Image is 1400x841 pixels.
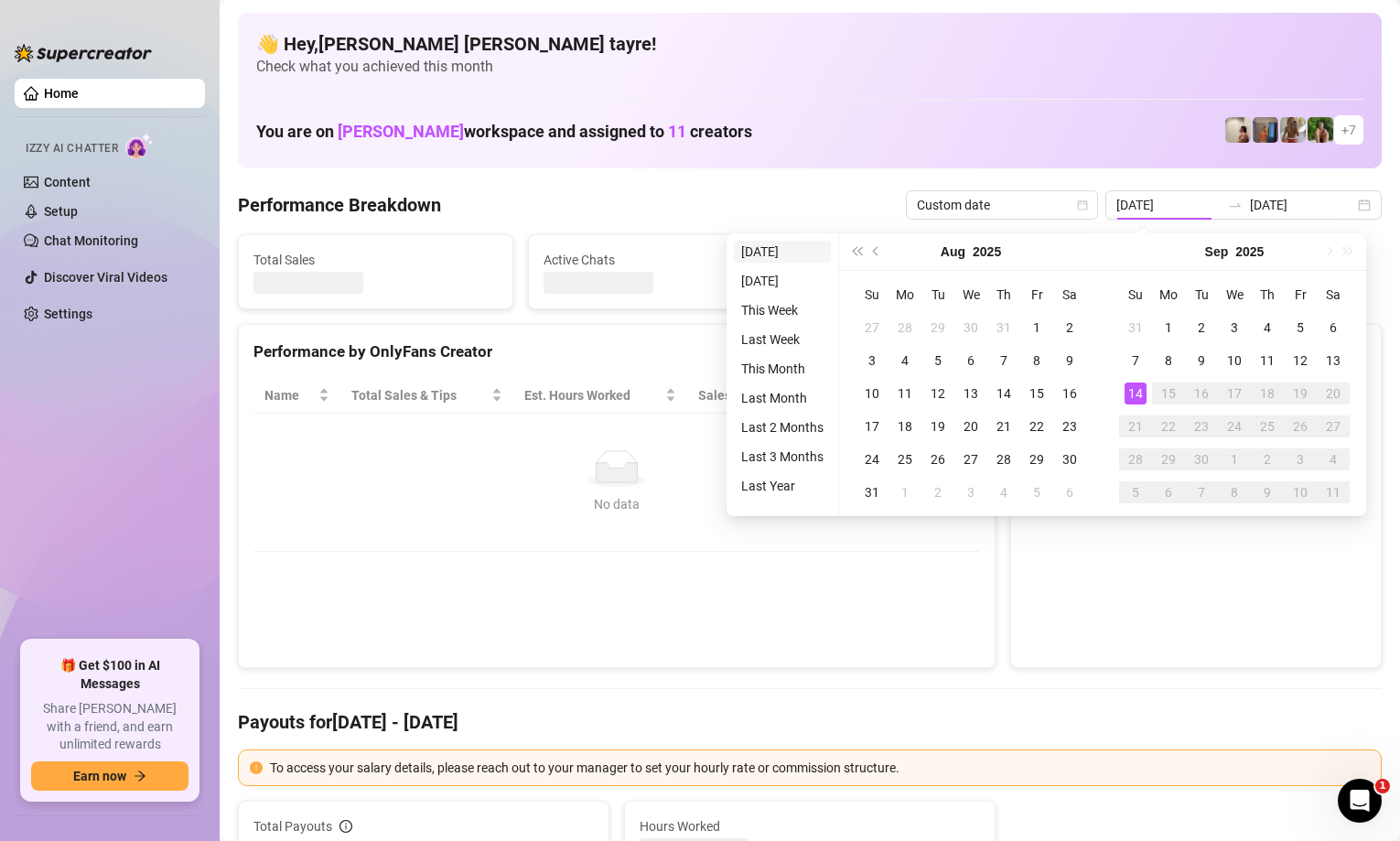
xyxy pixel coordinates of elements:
span: info-circle [339,820,352,833]
div: Est. Hours Worked [524,385,662,405]
span: Custom date [917,191,1087,219]
span: Total Payouts [253,816,332,836]
span: to [1228,198,1243,212]
span: Total Sales & Tips [351,385,488,405]
span: arrow-right [134,770,146,782]
span: Izzy AI Chatter [26,140,118,157]
th: Sales / Hour [687,378,819,414]
span: 1 [1375,779,1390,793]
span: Check what you achieved this month [256,57,1363,77]
a: Content [44,175,91,189]
input: Start date [1116,195,1221,215]
h4: Performance Breakdown [238,192,441,218]
img: Wayne [1253,117,1278,143]
iframe: Intercom live chat [1338,779,1382,823]
span: 🎁 Get $100 in AI Messages [31,657,188,693]
img: AI Chatter [125,133,154,159]
span: Earn now [73,769,126,783]
a: Setup [44,204,78,219]
button: Earn nowarrow-right [31,761,188,791]
span: Name [264,385,315,405]
a: Discover Viral Videos [44,270,167,285]
a: Settings [44,307,92,321]
span: Sales / Hour [698,385,793,405]
span: Hours Worked [640,816,980,836]
span: exclamation-circle [250,761,263,774]
div: Performance by OnlyFans Creator [253,340,980,364]
span: 11 [668,122,686,141]
th: Chat Conversion [818,378,980,414]
th: Name [253,378,340,414]
a: Home [44,86,79,101]
span: Messages Sent [833,250,1077,270]
span: swap-right [1228,198,1243,212]
h4: Payouts for [DATE] - [DATE] [238,709,1382,735]
span: Total Sales [253,250,498,270]
span: [PERSON_NAME] [338,122,464,141]
span: + 7 [1341,120,1356,140]
img: Ralphy [1225,117,1251,143]
h4: 👋 Hey, [PERSON_NAME] [PERSON_NAME] tayre ! [256,31,1363,57]
div: No data [272,494,962,514]
input: End date [1250,195,1354,215]
img: Nathaniel [1308,117,1333,143]
img: Nathaniel [1280,117,1306,143]
span: calendar [1077,199,1088,210]
div: To access your salary details, please reach out to your manager to set your hourly rate or commis... [270,758,1370,778]
span: Share [PERSON_NAME] with a friend, and earn unlimited rewards [31,700,188,754]
img: logo-BBDzfeDw.svg [15,44,152,62]
span: Chat Conversion [829,385,954,405]
th: Total Sales & Tips [340,378,513,414]
div: Sales by OnlyFans Creator [1026,340,1366,364]
a: Chat Monitoring [44,233,138,248]
span: Active Chats [544,250,788,270]
h1: You are on workspace and assigned to creators [256,122,752,142]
